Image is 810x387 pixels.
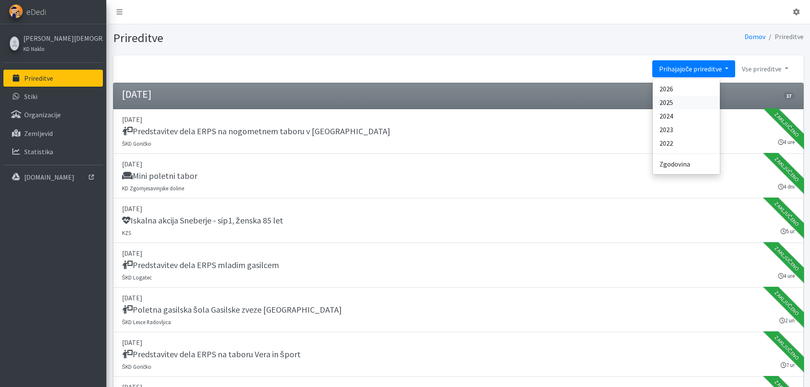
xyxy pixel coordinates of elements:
[122,171,197,181] h5: Mini poletni tabor
[23,43,101,54] a: KD Naklo
[24,74,53,82] p: Prireditve
[735,60,795,77] a: Vse prireditve
[653,82,720,96] a: 2026
[653,136,720,150] a: 2022
[113,243,804,288] a: [DATE] Predstavitev dela ERPS mladim gasilcem ŠKD Logatec 4 ure Zaključeno
[122,260,279,270] h5: Predstavitev dela ERPS mladim gasilcem
[113,154,804,198] a: [DATE] Mini poletni tabor KD Zgornjesavinjske doline 4 dni Zaključeno
[122,248,795,258] p: [DATE]
[24,92,37,101] p: Stiki
[653,123,720,136] a: 2023
[3,125,103,142] a: Zemljevid
[24,129,53,138] p: Zemljevid
[113,31,455,45] h1: Prireditve
[122,274,152,281] small: ŠKD Logatec
[3,70,103,87] a: Prireditve
[122,337,795,347] p: [DATE]
[23,45,45,52] small: KD Naklo
[3,88,103,105] a: Stiki
[745,32,765,41] a: Domov
[122,140,152,147] small: ŠKD Goričko
[23,33,101,43] a: [PERSON_NAME][DEMOGRAPHIC_DATA]
[122,319,171,325] small: ŠKD Lesce Radovljica
[122,215,283,226] h5: Iskalna akcija Sneberje - sip1, ženska 85 let
[113,332,804,377] a: [DATE] Predstavitev dela ERPS na taboru Vera in šport ŠKD Goričko 7 ur Zaključeno
[9,4,23,18] img: eDedi
[3,106,103,123] a: Organizacije
[652,60,735,77] a: Prihajajoče prireditve
[122,349,301,359] h5: Predstavitev dela ERPS na taboru Vera in šport
[113,198,804,243] a: [DATE] Iskalna akcija Sneberje - sip1, ženska 85 let KZS 5 ur Zaključeno
[122,229,131,236] small: KZS
[122,185,184,192] small: KD Zgornjesavinjske doline
[122,203,795,214] p: [DATE]
[24,110,61,119] p: Organizacije
[122,126,390,136] h5: Predstavitev dela ERPS na nogometnem taboru v [GEOGRAPHIC_DATA]
[113,288,804,332] a: [DATE] Poletna gasilska šola Gasilske zveze [GEOGRAPHIC_DATA] ŠKD Lesce Radovljica 2 uri Zaključeno
[122,114,795,124] p: [DATE]
[3,169,103,186] a: [DOMAIN_NAME]
[113,109,804,154] a: [DATE] Predstavitev dela ERPS na nogometnem taboru v [GEOGRAPHIC_DATA] ŠKD Goričko 4 ure Zaključeno
[24,173,74,181] p: [DOMAIN_NAME]
[653,109,720,123] a: 2024
[122,88,151,101] h4: [DATE]
[122,305,342,315] h5: Poletna gasilska šola Gasilske zveze [GEOGRAPHIC_DATA]
[26,6,46,18] span: eDedi
[765,31,804,43] li: Prireditve
[653,96,720,109] a: 2025
[24,147,53,156] p: Statistika
[3,143,103,160] a: Statistika
[783,92,794,100] span: 17
[122,363,152,370] small: ŠKD Goričko
[653,157,720,171] a: Zgodovina
[122,159,795,169] p: [DATE]
[122,293,795,303] p: [DATE]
